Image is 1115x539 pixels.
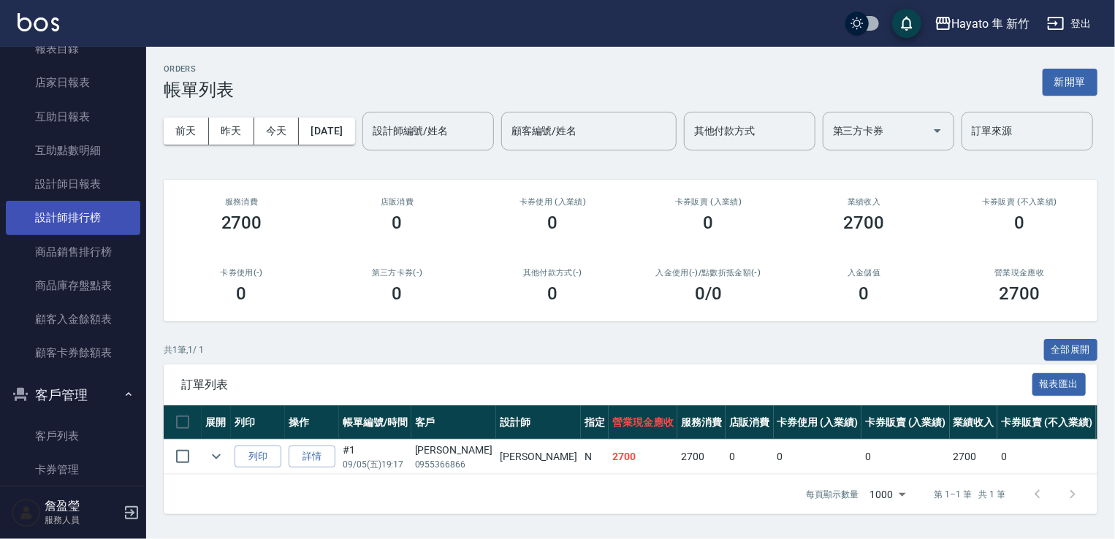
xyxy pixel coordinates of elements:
th: 操作 [285,405,339,440]
a: 報表目錄 [6,32,140,66]
h2: 卡券販賣 (不入業績) [959,197,1080,207]
button: Hayato 隼 新竹 [929,9,1035,39]
th: 營業現金應收 [609,405,677,440]
h2: 其他付款方式(-) [492,268,613,278]
h2: 卡券使用 (入業績) [492,197,613,207]
a: 互助日報表 [6,100,140,134]
h2: 卡券使用(-) [181,268,302,278]
td: 2700 [609,440,677,474]
h3: 0 [392,213,403,233]
button: Open [926,119,949,142]
p: 09/05 (五) 19:17 [343,458,408,471]
h3: 帳單列表 [164,80,234,100]
a: 詳情 [289,446,335,468]
h3: 0 [859,283,869,304]
button: 客戶管理 [6,376,140,414]
div: Hayato 隼 新竹 [952,15,1030,33]
h3: 2700 [221,213,262,233]
p: 0955366866 [415,458,492,471]
a: 設計師排行榜 [6,201,140,234]
h2: 入金儲值 [804,268,924,278]
td: 0 [726,440,774,474]
button: 登出 [1041,10,1097,37]
div: 1000 [864,475,911,514]
th: 服務消費 [677,405,726,440]
p: 第 1–1 筆 共 1 筆 [935,488,1005,501]
button: 新開單 [1043,69,1097,96]
h3: 0 [237,283,247,304]
a: 新開單 [1043,74,1097,88]
p: 服務人員 [45,513,119,527]
a: 商品庫存盤點表 [6,269,140,302]
th: 卡券販賣 (不入業績) [997,405,1095,440]
h2: 第三方卡券(-) [337,268,457,278]
td: 2700 [677,440,726,474]
th: 展開 [202,405,231,440]
th: 列印 [231,405,285,440]
a: 顧客入金餘額表 [6,302,140,336]
button: 今天 [254,118,300,145]
h2: 入金使用(-) /點數折抵金額(-) [648,268,769,278]
h2: 卡券販賣 (入業績) [648,197,769,207]
button: save [892,9,921,38]
h2: 業績收入 [804,197,924,207]
p: 共 1 筆, 1 / 1 [164,343,204,356]
th: 卡券販賣 (入業績) [861,405,950,440]
td: 0 [861,440,950,474]
th: 客戶 [411,405,496,440]
td: N [581,440,609,474]
a: 報表匯出 [1032,377,1087,391]
h3: 0 /0 [695,283,722,304]
h3: 0 [392,283,403,304]
img: Logo [18,13,59,31]
button: [DATE] [299,118,354,145]
a: 設計師日報表 [6,167,140,201]
td: 0 [774,440,862,474]
td: [PERSON_NAME] [496,440,581,474]
a: 客戶列表 [6,419,140,453]
a: 卡券管理 [6,453,140,486]
a: 店家日報表 [6,66,140,99]
h2: 店販消費 [337,197,457,207]
th: 設計師 [496,405,581,440]
button: expand row [205,446,227,467]
p: 每頁顯示數量 [806,488,859,501]
h3: 2700 [1000,283,1040,304]
a: 互助點數明細 [6,134,140,167]
th: 帳單編號/時間 [339,405,411,440]
a: 顧客卡券餘額表 [6,336,140,370]
h2: ORDERS [164,64,234,74]
button: 列印 [235,446,281,468]
h5: 詹盈瑩 [45,499,119,513]
button: 前天 [164,118,209,145]
a: 商品銷售排行榜 [6,235,140,269]
th: 指定 [581,405,609,440]
td: #1 [339,440,411,474]
h2: 營業現金應收 [959,268,1080,278]
th: 店販消費 [726,405,774,440]
h3: 0 [548,213,558,233]
img: Person [12,498,41,527]
h3: 服務消費 [181,197,302,207]
th: 卡券使用 (入業績) [774,405,862,440]
button: 昨天 [209,118,254,145]
button: 全部展開 [1044,339,1098,362]
span: 訂單列表 [181,378,1032,392]
td: 2700 [950,440,998,474]
td: 0 [997,440,1095,474]
button: 報表匯出 [1032,373,1087,396]
h3: 2700 [844,213,885,233]
h3: 0 [704,213,714,233]
h3: 0 [1015,213,1025,233]
div: [PERSON_NAME] [415,443,492,458]
th: 業績收入 [950,405,998,440]
h3: 0 [548,283,558,304]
